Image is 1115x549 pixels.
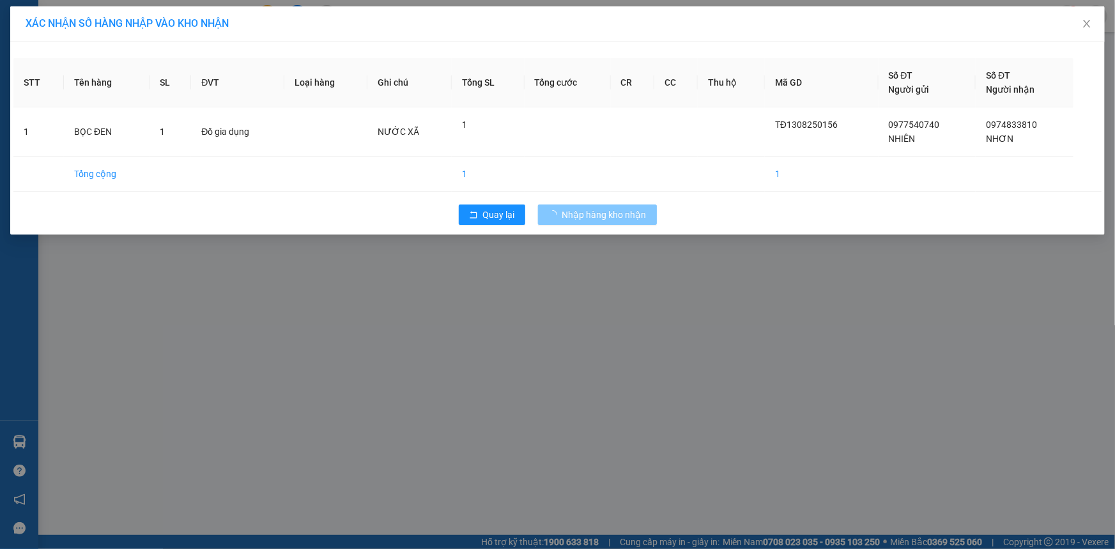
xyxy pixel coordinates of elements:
th: Thu hộ [698,58,765,107]
button: rollbackQuay lại [459,205,525,225]
span: XÁC NHẬN SỐ HÀNG NHẬP VÀO KHO NHẬN [26,17,229,29]
td: 1 [13,107,64,157]
th: STT [13,58,64,107]
span: Số ĐT [889,70,913,81]
span: Người gửi [889,84,930,95]
th: Ghi chú [367,58,452,107]
span: 0977540740 [889,120,940,130]
td: Tổng cộng [64,157,150,192]
span: NHIÊN [889,134,916,144]
span: 1 [160,127,165,137]
span: rollback [469,210,478,220]
span: loading [548,210,562,219]
span: Người nhận [986,84,1034,95]
th: CR [611,58,654,107]
th: Loại hàng [284,58,367,107]
td: BỌC ĐEN [64,107,150,157]
span: NHƠN [986,134,1013,144]
th: CC [654,58,698,107]
span: 0974833810 [986,120,1037,130]
th: Tổng cước [525,58,611,107]
span: Nhập hàng kho nhận [562,208,647,222]
button: Close [1069,6,1105,42]
span: NƯỚC XÃ [378,127,419,137]
td: 1 [452,157,524,192]
span: Quay lại [483,208,515,222]
th: Tên hàng [64,58,150,107]
th: SL [150,58,191,107]
th: ĐVT [191,58,284,107]
td: Đồ gia dụng [191,107,284,157]
span: close [1082,19,1092,29]
th: Tổng SL [452,58,524,107]
span: Số ĐT [986,70,1010,81]
span: 1 [462,120,467,130]
button: Nhập hàng kho nhận [538,205,657,225]
th: Mã GD [765,58,879,107]
td: 1 [765,157,879,192]
span: TĐ1308250156 [775,120,838,130]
